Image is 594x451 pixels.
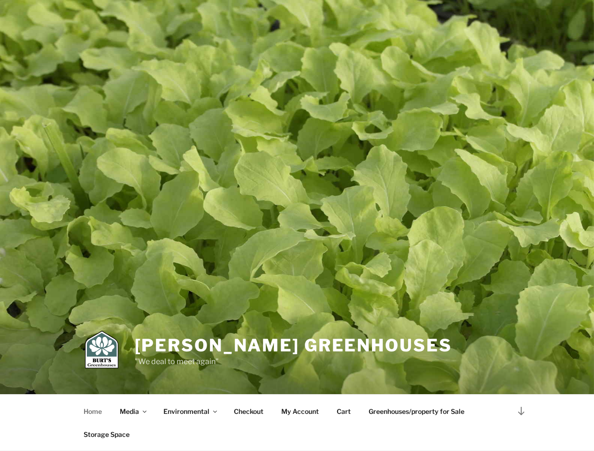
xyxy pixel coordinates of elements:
[76,400,519,446] nav: Top Menu
[135,335,452,356] a: [PERSON_NAME] Greenhouses
[76,423,138,446] a: Storage Space
[155,400,224,423] a: Environmental
[273,400,327,423] a: My Account
[85,331,118,368] img: Burt's Greenhouses
[329,400,359,423] a: Cart
[112,400,154,423] a: Media
[226,400,272,423] a: Checkout
[361,400,473,423] a: Greenhouses/property for Sale
[135,356,452,367] p: "We deal to meet again"
[76,400,110,423] a: Home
